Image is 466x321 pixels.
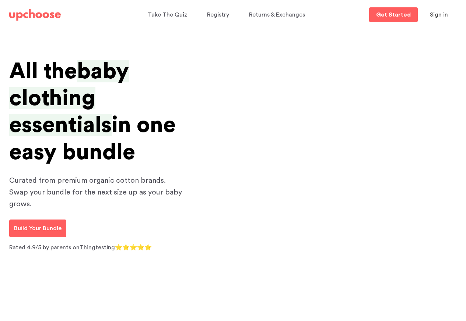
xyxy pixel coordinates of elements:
[207,8,231,22] a: Registry
[80,245,115,250] a: Thingtesting
[14,224,62,233] p: Build Your Bundle
[207,12,229,18] span: Registry
[430,12,448,18] span: Sign in
[9,220,66,237] a: Build Your Bundle
[369,7,418,22] a: Get Started
[115,245,152,250] span: ⭐⭐⭐⭐⭐
[9,245,80,250] span: Rated 4.9/5 by parents on
[9,175,186,210] p: Curated from premium organic cotton brands. Swap your bundle for the next size up as your baby gr...
[148,8,189,22] a: Take The Quiz
[249,12,305,18] span: Returns & Exchanges
[9,60,129,136] span: baby clothing essentials
[249,8,307,22] a: Returns & Exchanges
[9,114,176,163] span: in one easy bundle
[9,7,61,22] a: UpChoose
[376,12,411,18] p: Get Started
[148,12,187,18] span: Take The Quiz
[421,7,457,22] button: Sign in
[9,9,61,21] img: UpChoose
[9,60,77,82] span: All the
